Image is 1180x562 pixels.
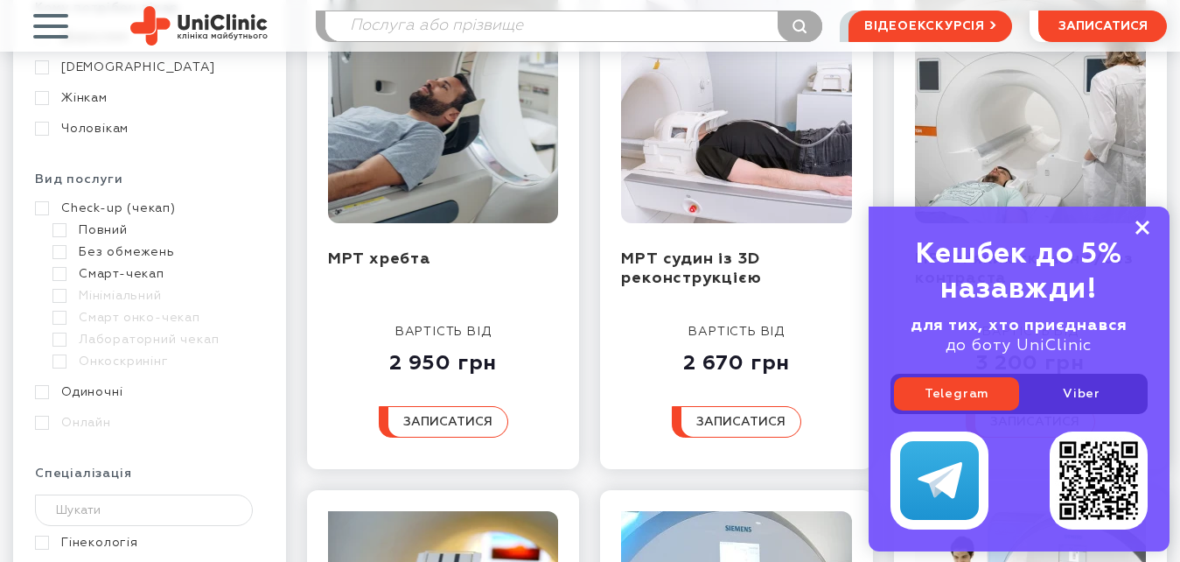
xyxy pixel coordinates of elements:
[395,326,492,338] span: вартість від
[911,318,1128,334] b: для тих, хто приєднався
[864,11,985,41] span: відеоекскурсія
[894,377,1019,411] a: Telegram
[672,340,801,376] div: 2 670 грн
[379,406,508,438] button: записатися
[1038,11,1167,42] button: записатися
[130,6,268,46] img: Uniclinic
[403,416,492,428] span: записатися
[35,466,264,495] div: Спеціалізація
[35,200,260,216] a: Check-up (чекап)
[35,384,260,400] a: Одиночні
[890,237,1148,307] div: Кешбек до 5% назавжди!
[848,11,1012,42] a: відеоекскурсія
[890,316,1148,356] div: до боту UniClinic
[35,60,260,75] a: [DEMOGRAPHIC_DATA]
[52,244,260,260] a: Без обмежень
[696,416,786,428] span: записатися
[379,340,508,376] div: 2 950 грн
[621,251,761,287] a: МРТ судин із 3D реконструкцією
[52,266,260,282] a: Смарт-чекап
[1019,377,1144,411] a: Viber
[35,535,260,551] a: Гінекологія
[35,172,264,200] div: Вид послуги
[325,11,821,41] input: Послуга або прізвище
[672,406,801,438] button: записатися
[1058,20,1148,32] span: записатися
[52,222,260,238] a: Повний
[35,90,260,106] a: Жінкам
[35,121,260,137] a: Чоловікам
[688,326,785,338] span: вартість від
[328,251,431,267] a: МРТ хребта
[35,495,253,526] input: Шукати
